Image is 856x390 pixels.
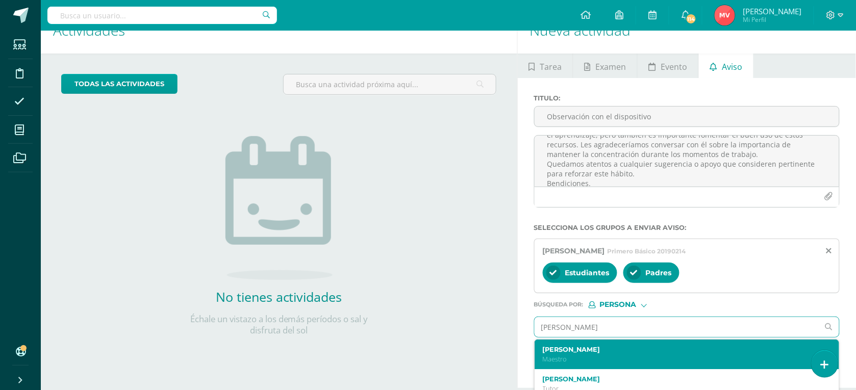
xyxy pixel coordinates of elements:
span: Estudiantes [565,268,610,277]
label: [PERSON_NAME] [543,375,819,383]
h2: No tienes actividades [177,288,381,305]
span: [PERSON_NAME] [743,6,801,16]
span: Búsqueda por : [534,302,584,307]
label: Selecciona los grupos a enviar aviso : [534,224,840,231]
textarea: Asunto: Observación sobre el uso de la computadora durante actividades asignadas Estimados padre ... [535,136,840,187]
span: Tarea [540,55,562,79]
span: Persona [600,302,637,307]
span: Padres [646,268,672,277]
input: Busca una actividad próxima aquí... [284,74,496,94]
a: Tarea [518,54,573,78]
img: d633705d2caf26de73db2f10b60e18e1.png [715,5,735,25]
span: Mi Perfil [743,15,801,24]
span: [PERSON_NAME] [543,246,605,255]
input: Busca un usuario... [47,7,277,24]
span: Evento [661,55,687,79]
span: Aviso [722,55,743,79]
a: todas las Actividades [61,74,178,94]
a: Examen [573,54,637,78]
input: Titulo [535,107,840,126]
label: [PERSON_NAME] [543,346,819,353]
span: Examen [595,55,626,79]
span: Primero Básico 20190214 [608,247,686,255]
img: no_activities.png [225,136,333,280]
p: Maestro [543,355,819,363]
input: Ej. Mario Galindo [535,317,819,337]
span: 114 [686,13,697,24]
a: Aviso [699,54,753,78]
label: Titulo : [534,94,840,102]
a: Evento [638,54,698,78]
p: Échale un vistazo a los demás períodos o sal y disfruta del sol [177,314,381,336]
div: [object Object] [589,301,665,308]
